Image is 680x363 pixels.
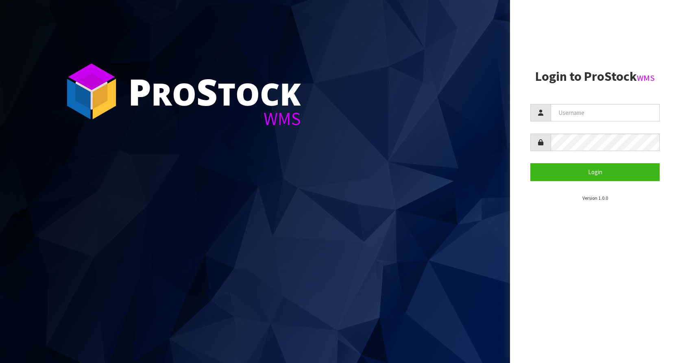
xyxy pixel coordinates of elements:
div: ro tock [128,73,301,110]
small: WMS [637,73,655,83]
h2: Login to ProStock [530,69,660,84]
img: ProStock Cube [61,61,122,122]
small: Version 1.0.0 [582,195,608,201]
span: S [196,67,218,116]
span: P [128,67,151,116]
input: Username [551,104,660,121]
button: Login [530,163,660,181]
div: WMS [128,110,301,128]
